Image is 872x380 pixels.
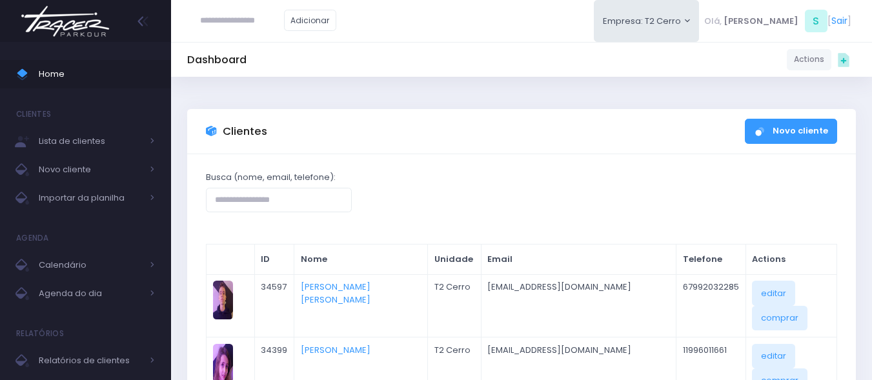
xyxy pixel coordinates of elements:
[16,321,64,346] h4: Relatórios
[301,344,370,356] a: [PERSON_NAME]
[428,245,482,275] th: Unidade
[284,10,337,31] a: Adicionar
[676,274,746,337] td: 67992032285
[39,285,142,302] span: Agenda do dia
[724,15,798,28] span: [PERSON_NAME]
[39,190,142,206] span: Importar da planilha
[206,171,336,184] label: Busca (nome, email, telefone):
[787,49,831,70] a: Actions
[254,274,294,337] td: 34597
[752,281,795,305] a: editar
[752,344,795,368] a: editar
[699,6,856,35] div: [ ]
[831,14,847,28] a: Sair
[16,225,49,251] h4: Agenda
[704,15,722,28] span: Olá,
[294,245,428,275] th: Nome
[39,66,155,83] span: Home
[301,281,370,306] a: [PERSON_NAME] [PERSON_NAME]
[481,274,676,337] td: [EMAIL_ADDRESS][DOMAIN_NAME]
[752,306,807,330] a: comprar
[676,245,746,275] th: Telefone
[39,257,142,274] span: Calendário
[745,119,837,144] a: Novo cliente
[187,54,247,66] h5: Dashboard
[805,10,827,32] span: S
[745,245,837,275] th: Actions
[481,245,676,275] th: Email
[39,133,142,150] span: Lista de clientes
[16,101,51,127] h4: Clientes
[39,352,142,369] span: Relatórios de clientes
[254,245,294,275] th: ID
[428,274,482,337] td: T2 Cerro
[39,161,142,178] span: Novo cliente
[223,125,267,138] h3: Clientes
